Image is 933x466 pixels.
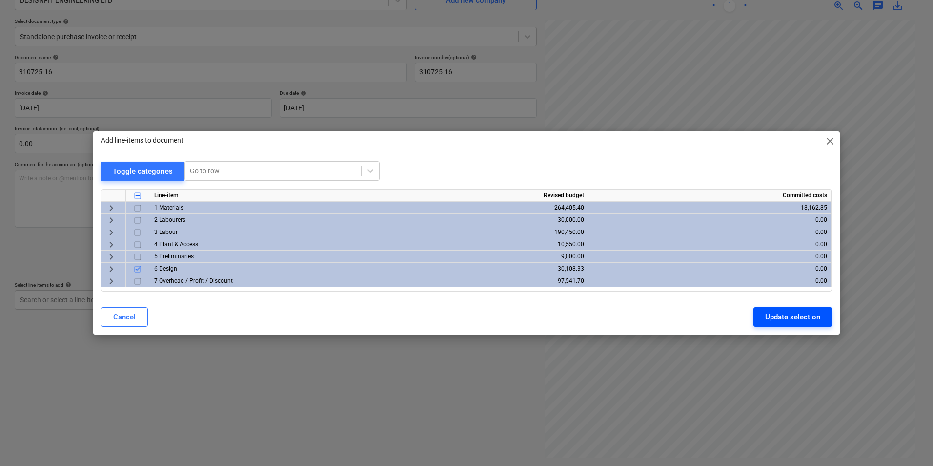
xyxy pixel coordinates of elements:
[154,216,185,223] span: 2 Labourers
[154,229,178,235] span: 3 Labour
[349,251,584,263] div: 9,000.00
[765,311,820,323] div: Update selection
[349,263,584,275] div: 30,108.33
[105,263,117,275] span: keyboard_arrow_right
[349,275,584,287] div: 97,541.70
[101,307,148,327] button: Cancel
[105,214,117,226] span: keyboard_arrow_right
[592,214,827,226] div: 0.00
[884,419,933,466] iframe: Chat Widget
[105,275,117,287] span: keyboard_arrow_right
[154,204,183,211] span: 1 Materials
[113,311,136,323] div: Cancel
[592,275,827,287] div: 0.00
[592,263,827,275] div: 0.00
[345,190,588,202] div: Revised budget
[592,238,827,251] div: 0.00
[150,190,345,202] div: Line-item
[113,165,173,178] div: Toggle categories
[105,227,117,238] span: keyboard_arrow_right
[154,277,233,284] span: 7 Overhead / Profit / Discount
[101,135,183,146] p: Add line-items to document
[753,307,832,327] button: Update selection
[105,239,117,251] span: keyboard_arrow_right
[592,202,827,214] div: 18,162.85
[105,202,117,214] span: keyboard_arrow_right
[824,135,836,147] span: close
[105,251,117,263] span: keyboard_arrow_right
[154,253,194,260] span: 5 Preliminaries
[349,202,584,214] div: 264,405.40
[154,241,198,248] span: 4 Plant & Access
[101,162,184,181] button: Toggle categories
[588,190,832,202] div: Committed costs
[592,226,827,238] div: 0.00
[349,226,584,238] div: 190,450.00
[154,265,177,272] span: 6 Design
[349,238,584,251] div: 10,550.00
[592,251,827,263] div: 0.00
[349,214,584,226] div: 30,000.00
